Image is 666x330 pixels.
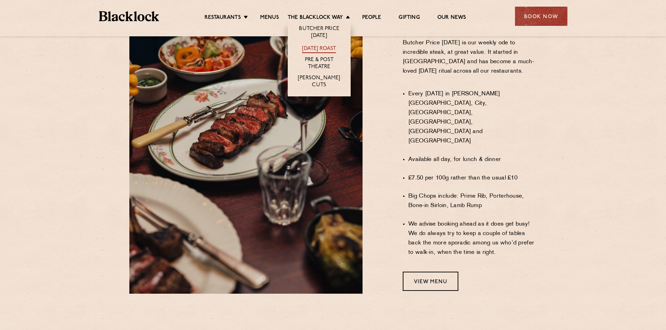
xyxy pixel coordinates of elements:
li: Big Chops include: Prime Rib, Porterhouse, Bone-in Sirloin, Lamb Rump [408,192,537,211]
li: We advise booking ahead as it does get busy! We do always try to keep a couple of tables back the... [408,220,537,257]
div: Book Now [515,7,567,26]
a: Butcher Price [DATE] [295,25,344,40]
a: Menus [260,14,279,22]
a: [PERSON_NAME] Cuts [295,75,344,89]
a: Restaurants [205,14,241,22]
li: Available all day, for lunch & dinner [408,155,537,164]
a: Gifting [399,14,420,22]
li: Every [DATE] in [PERSON_NAME][GEOGRAPHIC_DATA], City, [GEOGRAPHIC_DATA], [GEOGRAPHIC_DATA], [GEOG... [408,89,537,146]
a: The Blacklock Way [288,14,343,22]
p: Butcher Price [DATE] is our weekly ode to incredible steak, at great value. It started in [GEOGRA... [403,38,537,86]
a: View Menu [403,272,458,291]
a: Pre & Post Theatre [295,57,344,71]
a: Our News [437,14,466,22]
li: £7.50 per 100g rather than the usual £10 [408,174,537,183]
a: People [362,14,381,22]
img: BL_Textured_Logo-footer-cropped.svg [99,11,159,21]
a: [DATE] Roast [302,45,336,53]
